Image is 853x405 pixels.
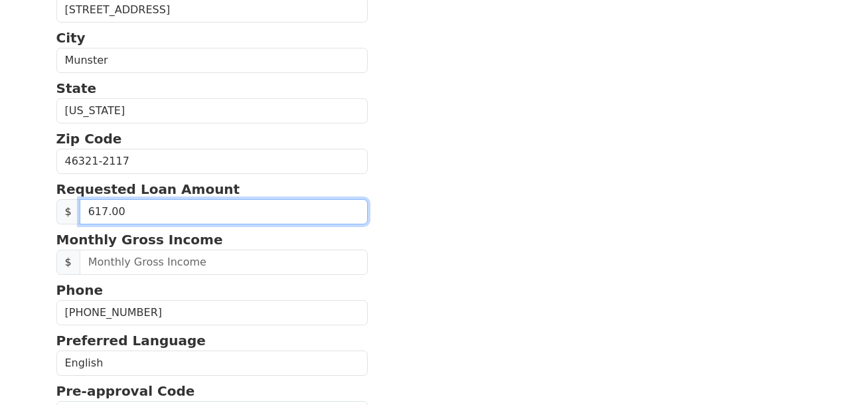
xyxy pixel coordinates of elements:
[56,30,86,46] strong: City
[56,250,80,275] span: $
[56,48,368,73] input: City
[56,333,206,349] strong: Preferred Language
[56,300,368,325] input: Phone
[80,199,368,224] input: 0.00
[56,80,97,96] strong: State
[56,282,103,298] strong: Phone
[56,131,122,147] strong: Zip Code
[56,230,368,250] p: Monthly Gross Income
[56,383,195,399] strong: Pre-approval Code
[56,181,240,197] strong: Requested Loan Amount
[80,250,368,275] input: Monthly Gross Income
[56,149,368,174] input: Zip Code
[56,199,80,224] span: $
